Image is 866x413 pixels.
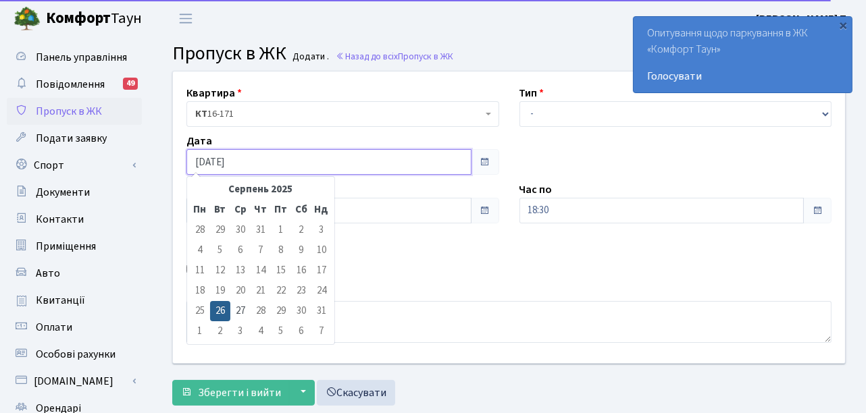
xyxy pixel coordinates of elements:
[7,233,142,260] a: Приміщення
[190,321,210,341] td: 1
[647,68,838,84] a: Голосувати
[169,7,203,30] button: Переключити навігацію
[210,200,230,220] th: Вт
[230,301,251,321] td: 27
[36,266,60,281] span: Авто
[210,240,230,260] td: 5
[311,281,332,301] td: 24
[186,101,499,127] span: <b>КТ</b>&nbsp;&nbsp;&nbsp;&nbsp;16-171
[172,40,286,67] span: Пропуск в ЖК
[7,98,142,125] a: Пропуск в ЖК
[186,133,212,149] label: Дата
[7,260,142,287] a: Авто
[271,281,291,301] td: 22
[195,107,207,121] b: КТ
[311,301,332,321] td: 31
[36,104,102,119] span: Пропуск в ЖК
[271,301,291,321] td: 29
[230,200,251,220] th: Ср
[172,380,290,406] button: Зберегти і вийти
[7,179,142,206] a: Документи
[36,239,96,254] span: Приміщення
[36,212,84,227] span: Контакти
[291,281,311,301] td: 23
[317,380,395,406] a: Скасувати
[756,11,850,26] b: [PERSON_NAME] П.
[519,182,553,198] label: Час по
[271,240,291,260] td: 8
[46,7,111,29] b: Комфорт
[398,50,453,63] span: Пропуск в ЖК
[46,7,142,30] span: Таун
[251,321,271,341] td: 4
[36,131,107,146] span: Подати заявку
[190,240,210,260] td: 4
[190,220,210,240] td: 28
[290,51,330,63] small: Додати .
[190,301,210,321] td: 25
[291,200,311,220] th: Сб
[271,260,291,281] td: 15
[311,240,332,260] td: 10
[190,281,210,301] td: 18
[291,321,311,341] td: 6
[195,107,482,121] span: <b>КТ</b>&nbsp;&nbsp;&nbsp;&nbsp;16-171
[311,200,332,220] th: Нд
[519,85,544,101] label: Тип
[251,301,271,321] td: 28
[36,185,90,200] span: Документи
[7,152,142,179] a: Спорт
[190,260,210,281] td: 11
[251,200,271,220] th: Чт
[36,320,72,335] span: Оплати
[186,85,242,101] label: Квартира
[251,260,271,281] td: 14
[271,200,291,220] th: Пт
[7,71,142,98] a: Повідомлення49
[251,240,271,260] td: 7
[198,385,281,400] span: Зберегти і вийти
[756,11,850,27] a: [PERSON_NAME] П.
[230,260,251,281] td: 13
[251,281,271,301] td: 21
[7,125,142,152] a: Подати заявку
[7,341,142,368] a: Особові рахунки
[271,321,291,341] td: 5
[230,240,251,260] td: 6
[291,240,311,260] td: 9
[634,17,852,92] div: Опитування щодо паркування в ЖК «Комфорт Таун»
[210,301,230,321] td: 26
[210,180,311,200] th: Серпень 2025
[311,321,332,341] td: 7
[36,50,127,65] span: Панель управління
[230,281,251,301] td: 20
[7,206,142,233] a: Контакти
[837,18,850,32] div: ×
[336,50,453,63] a: Назад до всіхПропуск в ЖК
[291,301,311,321] td: 30
[210,321,230,341] td: 2
[210,281,230,301] td: 19
[123,78,138,90] div: 49
[291,220,311,240] td: 2
[36,293,85,308] span: Квитанції
[7,368,142,395] a: [DOMAIN_NAME]
[7,44,142,71] a: Панель управління
[190,200,210,220] th: Пн
[210,220,230,240] td: 29
[230,220,251,240] td: 30
[251,220,271,240] td: 31
[36,77,105,92] span: Повідомлення
[230,321,251,341] td: 3
[36,347,116,362] span: Особові рахунки
[271,220,291,240] td: 1
[210,260,230,281] td: 12
[311,260,332,281] td: 17
[311,220,332,240] td: 3
[291,260,311,281] td: 16
[7,314,142,341] a: Оплати
[7,287,142,314] a: Квитанції
[14,5,41,32] img: logo.png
